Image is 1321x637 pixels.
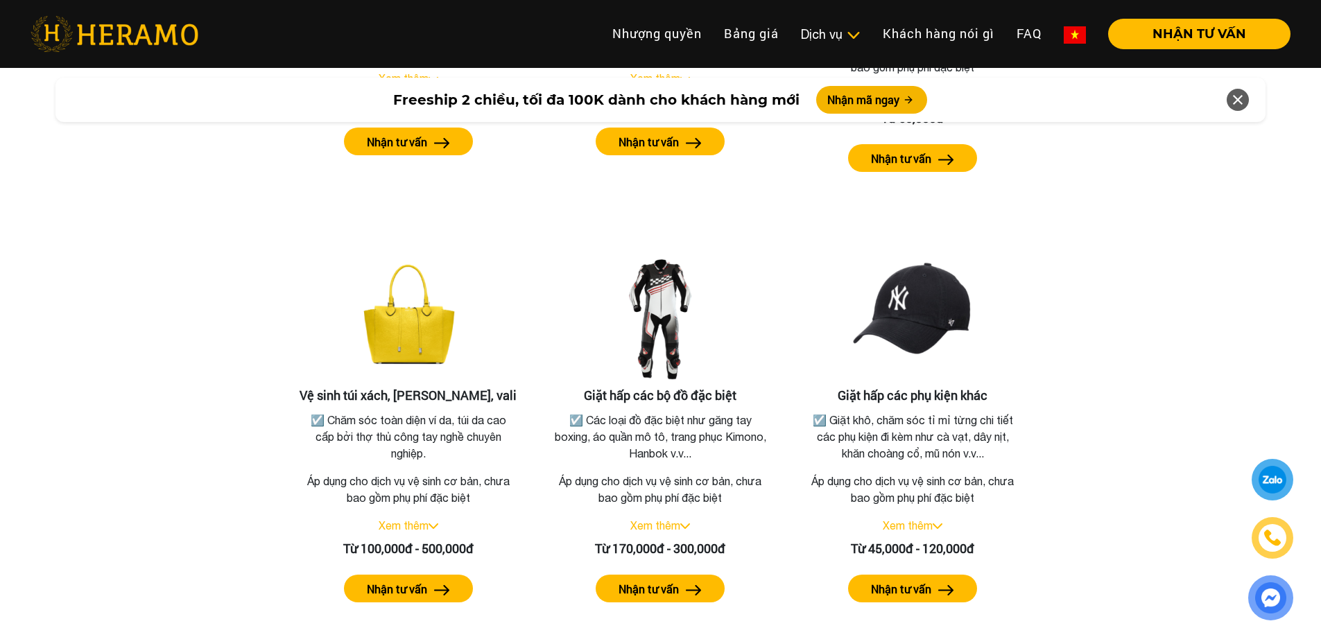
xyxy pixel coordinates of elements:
[630,519,680,532] a: Xem thêm
[591,250,729,388] img: Giặt hấp các bộ đồ đặc biệt
[596,128,725,155] button: Nhận tư vấn
[298,575,519,602] a: Nhận tư vấn arrow
[298,388,519,403] h3: Vệ sinh túi xách, [PERSON_NAME], vali
[713,19,790,49] a: Bảng giá
[339,250,478,388] img: Vệ sinh túi xách, balo, vali
[434,585,450,595] img: arrow
[802,144,1023,172] a: Nhận tư vấn arrow
[551,128,771,155] a: Nhận tư vấn arrow
[802,388,1023,403] h3: Giặt hấp các phụ kiện khác
[301,412,516,462] p: ☑️ Chăm sóc toàn diện ví da, túi da cao cấp bởi thợ thủ công tay nghề chuyên nghiệp.
[1064,26,1086,44] img: vn-flag.png
[872,19,1005,49] a: Khách hàng nói gì
[801,25,861,44] div: Dịch vụ
[298,473,519,506] p: Áp dụng cho dịch vụ vệ sinh cơ bản, chưa bao gồm phụ phí đặc biệt
[1263,529,1281,547] img: phone-icon
[1254,519,1291,557] a: phone-icon
[601,19,713,49] a: Nhượng quyền
[802,473,1023,506] p: Áp dụng cho dịch vụ vệ sinh cơ bản, chưa bao gồm phụ phí đặc biệt
[393,89,800,110] span: Freeship 2 chiều, tối đa 100K dành cho khách hàng mới
[344,128,473,155] button: Nhận tư vấn
[1108,19,1290,49] button: NHẬN TƯ VẤN
[933,523,942,529] img: arrow_down.svg
[367,581,427,597] label: Nhận tư vấn
[816,86,927,114] button: Nhận mã ngay
[553,412,768,462] p: ☑️ Các loại đồ đặc biệt như găng tay boxing, áo quần mô tô, trang phục Kimono, Hanbok v.v...
[938,155,954,165] img: arrow
[344,575,473,602] button: Nhận tư vấn
[551,539,771,558] div: Từ 170,000đ - 300,000đ
[379,519,429,532] a: Xem thêm
[846,28,861,42] img: subToggleIcon
[805,412,1020,462] p: ☑️ Giặt khô, chăm sóc tỉ mỉ từng chi tiết các phụ kiện đi kèm như cà vạt, dây nịt, khăn choàng cổ...
[848,144,977,172] button: Nhận tư vấn
[367,134,427,150] label: Nhận tư vấn
[802,575,1023,602] a: Nhận tư vấn arrow
[938,585,954,595] img: arrow
[551,473,771,506] p: Áp dụng cho dịch vụ vệ sinh cơ bản, chưa bao gồm phụ phí đặc biệt
[802,539,1023,558] div: Từ 45,000đ - 120,000đ
[871,581,931,597] label: Nhận tư vấn
[680,523,690,529] img: arrow_down.svg
[551,388,771,403] h3: Giặt hấp các bộ đồ đặc biệt
[686,585,702,595] img: arrow
[871,150,931,167] label: Nhận tư vấn
[686,138,702,148] img: arrow
[434,138,450,148] img: arrow
[551,575,771,602] a: Nhận tư vấn arrow
[298,539,519,558] div: Từ 100,000đ - 500,000đ
[1005,19,1053,49] a: FAQ
[596,575,725,602] button: Nhận tư vấn
[298,128,519,155] a: Nhận tư vấn arrow
[619,134,679,150] label: Nhận tư vấn
[843,250,982,388] img: Giặt hấp các phụ kiện khác
[883,519,933,532] a: Xem thêm
[1097,28,1290,40] a: NHẬN TƯ VẤN
[429,523,438,529] img: arrow_down.svg
[31,16,198,52] img: heramo-logo.png
[619,581,679,597] label: Nhận tư vấn
[848,575,977,602] button: Nhận tư vấn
